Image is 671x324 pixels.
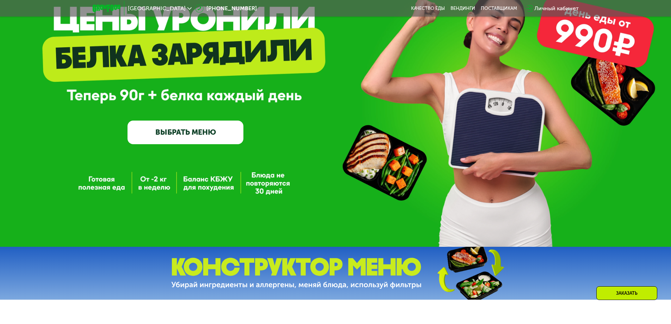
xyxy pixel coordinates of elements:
[195,4,257,13] a: [PHONE_NUMBER]
[128,121,243,144] a: ВЫБРАТЬ МЕНЮ
[534,4,579,13] div: Личный кабинет
[481,6,517,11] div: поставщикам
[128,6,186,11] span: [GEOGRAPHIC_DATA]
[451,6,475,11] a: Вендинги
[411,6,445,11] a: Качество еды
[596,286,657,300] div: Заказать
